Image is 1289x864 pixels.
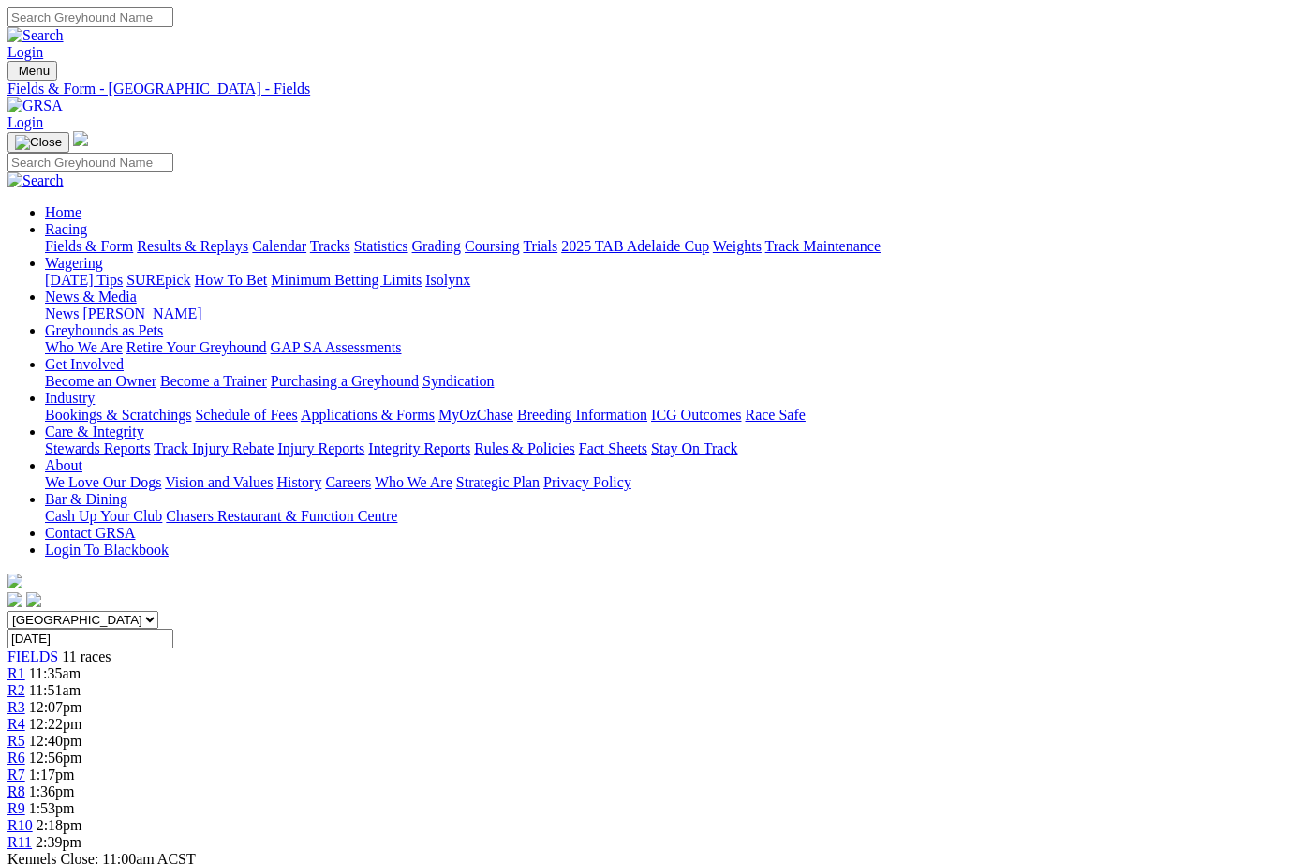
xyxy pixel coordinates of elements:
span: 11:35am [29,665,81,681]
a: News & Media [45,289,137,305]
a: Chasers Restaurant & Function Centre [166,508,397,524]
a: Fields & Form [45,238,133,254]
a: R7 [7,767,25,782]
img: twitter.svg [26,592,41,607]
div: News & Media [45,305,1282,322]
a: [PERSON_NAME] [82,305,201,321]
span: R3 [7,699,25,715]
a: Wagering [45,255,103,271]
a: R1 [7,665,25,681]
button: Toggle navigation [7,132,69,153]
a: Vision and Values [165,474,273,490]
a: Cash Up Your Club [45,508,162,524]
a: Breeding Information [517,407,647,423]
a: Grading [412,238,461,254]
div: Get Involved [45,373,1282,390]
a: Track Maintenance [765,238,881,254]
img: logo-grsa-white.png [7,574,22,588]
div: Racing [45,238,1282,255]
span: 1:17pm [29,767,75,782]
a: Industry [45,390,95,406]
a: Racing [45,221,87,237]
a: [DATE] Tips [45,272,123,288]
a: Contact GRSA [45,525,135,541]
a: GAP SA Assessments [271,339,402,355]
a: Become an Owner [45,373,156,389]
a: Injury Reports [277,440,364,456]
a: Syndication [422,373,494,389]
a: Bar & Dining [45,491,127,507]
span: 1:53pm [29,800,75,816]
img: logo-grsa-white.png [73,131,88,146]
span: R4 [7,716,25,732]
span: Menu [19,64,50,78]
a: 2025 TAB Adelaide Cup [561,238,709,254]
div: Industry [45,407,1282,424]
span: R5 [7,733,25,749]
span: 2:39pm [36,834,81,850]
a: Login To Blackbook [45,542,169,558]
a: Track Injury Rebate [154,440,274,456]
a: Stay On Track [651,440,737,456]
a: Fact Sheets [579,440,647,456]
img: facebook.svg [7,592,22,607]
div: Greyhounds as Pets [45,339,1282,356]
a: News [45,305,79,321]
img: Search [7,172,64,189]
a: R6 [7,750,25,766]
a: Privacy Policy [543,474,631,490]
div: Bar & Dining [45,508,1282,525]
a: SUREpick [126,272,190,288]
a: Get Involved [45,356,124,372]
span: 12:40pm [29,733,82,749]
a: Rules & Policies [474,440,575,456]
a: R9 [7,800,25,816]
span: 1:36pm [29,783,75,799]
a: ICG Outcomes [651,407,741,423]
a: Home [45,204,81,220]
span: 12:22pm [29,716,82,732]
a: Coursing [465,238,520,254]
a: About [45,457,82,473]
a: R8 [7,783,25,799]
input: Select date [7,629,173,648]
a: Login [7,114,43,130]
div: Wagering [45,272,1282,289]
span: 11:51am [29,682,81,698]
span: 12:56pm [29,750,82,766]
a: Race Safe [745,407,805,423]
a: R11 [7,834,32,850]
a: Tracks [310,238,350,254]
span: 11 races [62,648,111,664]
a: Careers [325,474,371,490]
a: Purchasing a Greyhound [271,373,419,389]
a: Statistics [354,238,408,254]
div: Care & Integrity [45,440,1282,457]
span: 2:18pm [37,817,82,833]
a: Greyhounds as Pets [45,322,163,338]
a: Who We Are [375,474,452,490]
a: Integrity Reports [368,440,470,456]
a: Isolynx [425,272,470,288]
a: Trials [523,238,557,254]
a: Login [7,44,43,60]
a: FIELDS [7,648,58,664]
a: MyOzChase [438,407,513,423]
span: R2 [7,682,25,698]
img: Search [7,27,64,44]
input: Search [7,153,173,172]
a: Minimum Betting Limits [271,272,422,288]
a: Weights [713,238,762,254]
span: R10 [7,817,33,833]
img: GRSA [7,97,63,114]
a: Fields & Form - [GEOGRAPHIC_DATA] - Fields [7,81,1282,97]
a: We Love Our Dogs [45,474,161,490]
a: Care & Integrity [45,424,144,439]
a: Schedule of Fees [195,407,297,423]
